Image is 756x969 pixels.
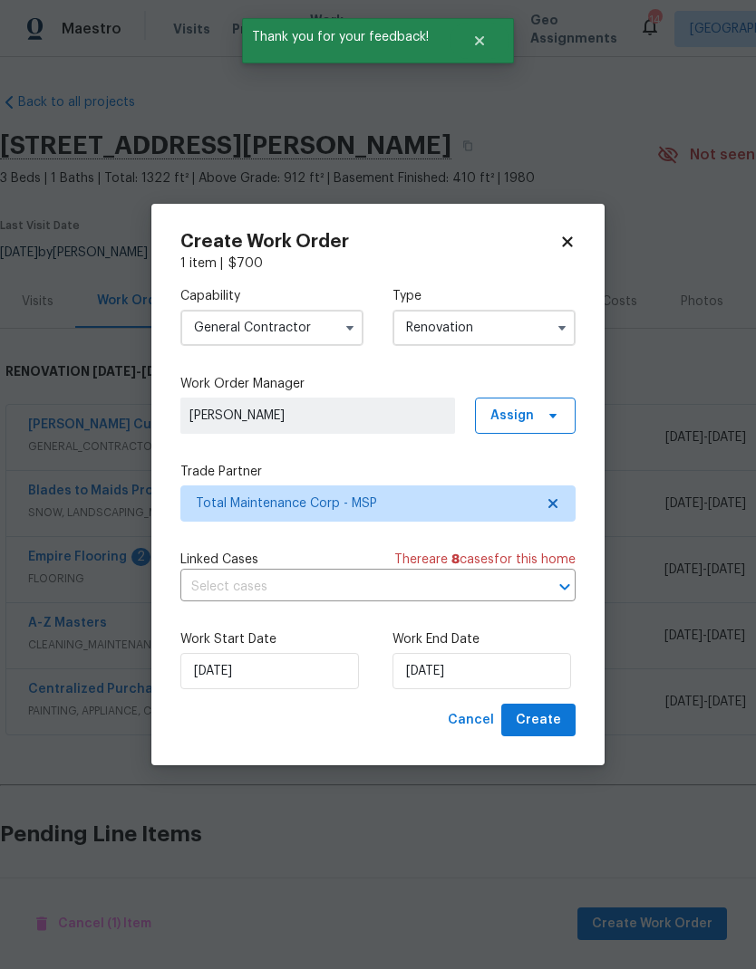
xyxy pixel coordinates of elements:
[180,573,525,601] input: Select cases
[490,407,534,425] span: Assign
[393,310,576,346] input: Select...
[180,310,363,346] input: Select...
[552,574,577,600] button: Open
[180,463,576,481] label: Trade Partner
[180,287,363,305] label: Capability
[339,317,361,339] button: Show options
[450,23,509,59] button: Close
[393,653,571,689] input: M/D/YYYY
[180,254,576,273] div: 1 item |
[516,709,561,732] span: Create
[180,551,258,569] span: Linked Cases
[448,709,494,732] span: Cancel
[180,233,559,251] h2: Create Work Order
[441,704,501,737] button: Cancel
[180,630,363,648] label: Work Start Date
[180,375,576,393] label: Work Order Manager
[242,18,450,56] span: Thank you for your feedback!
[501,704,576,737] button: Create
[228,257,263,270] span: $ 700
[189,407,446,425] span: [PERSON_NAME]
[196,494,534,513] span: Total Maintenance Corp - MSP
[393,287,576,305] label: Type
[551,317,573,339] button: Show options
[180,653,359,689] input: M/D/YYYY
